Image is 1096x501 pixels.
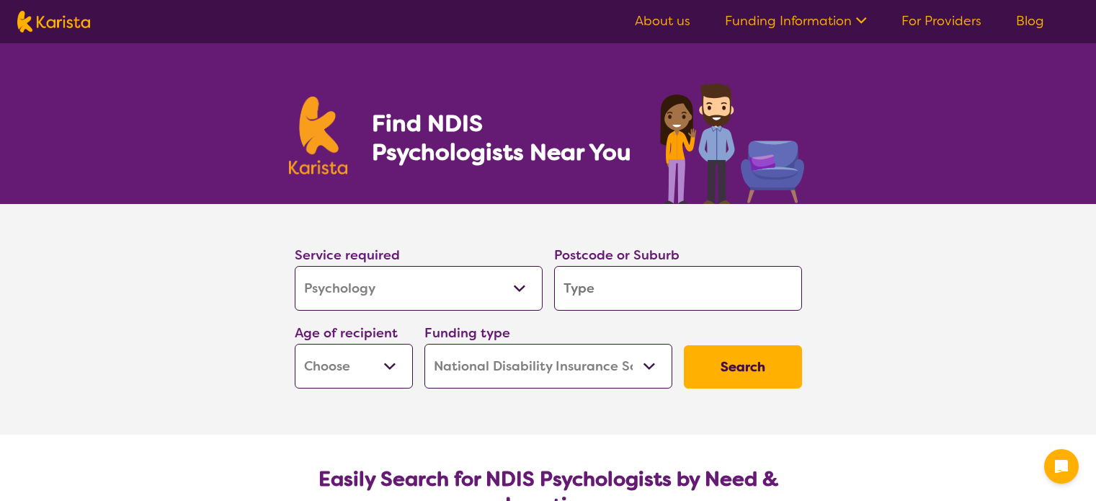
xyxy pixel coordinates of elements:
[295,324,398,342] label: Age of recipient
[1016,12,1044,30] a: Blog
[295,247,400,264] label: Service required
[684,345,802,389] button: Search
[424,324,510,342] label: Funding type
[554,266,802,311] input: Type
[554,247,680,264] label: Postcode or Suburb
[635,12,690,30] a: About us
[372,109,638,167] h1: Find NDIS Psychologists Near You
[17,11,90,32] img: Karista logo
[725,12,867,30] a: Funding Information
[901,12,981,30] a: For Providers
[655,78,808,204] img: psychology
[289,97,348,174] img: Karista logo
